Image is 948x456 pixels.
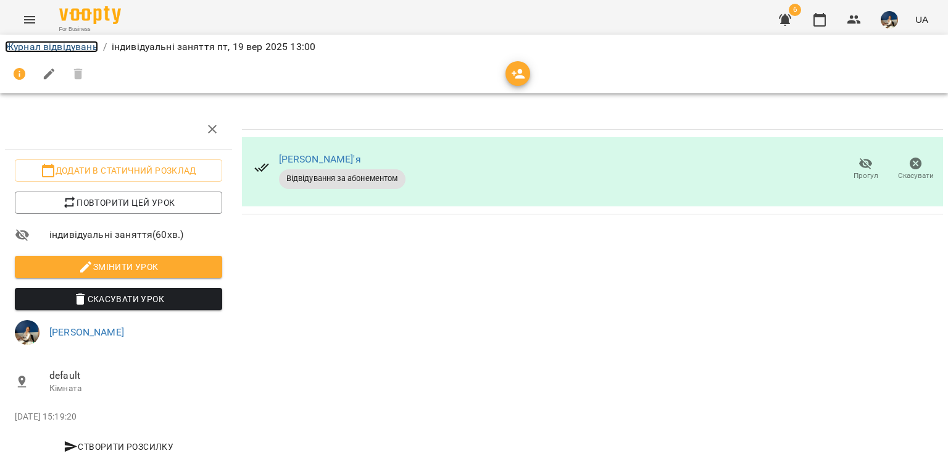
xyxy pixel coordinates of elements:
[915,13,928,26] span: UA
[103,40,107,54] li: /
[15,411,222,423] p: [DATE] 15:19:20
[15,288,222,310] button: Скасувати Урок
[15,320,39,345] img: 728131e120417835d086312ced40bd2d.jpg
[910,8,933,31] button: UA
[25,163,212,178] span: Додати в статичний розклад
[49,368,222,383] span: default
[59,6,121,24] img: Voopty Logo
[15,159,222,182] button: Додати в статичний розклад
[25,292,212,306] span: Скасувати Урок
[789,4,801,16] span: 6
[25,195,212,210] span: Повторити цей урок
[898,171,934,181] span: Скасувати
[5,41,98,53] a: Журнал відвідувань
[5,40,943,54] nav: breadcrumb
[854,171,878,181] span: Прогул
[891,152,941,187] button: Скасувати
[49,227,222,242] span: індивідуальні заняття ( 60 хв. )
[15,5,44,35] button: Menu
[881,11,898,28] img: 728131e120417835d086312ced40bd2d.jpg
[279,173,405,184] span: Відвідування за абонементом
[15,192,222,214] button: Повторити цей урок
[59,25,121,33] span: For Business
[841,152,891,187] button: Прогул
[112,40,315,54] p: індивідуальні заняття пт, 19 вер 2025 13:00
[49,326,124,338] a: [PERSON_NAME]
[25,260,212,274] span: Змінити урок
[15,256,222,278] button: Змінити урок
[49,382,222,395] p: Кімната
[20,439,217,454] span: Створити розсилку
[279,153,361,165] a: [PERSON_NAME]'я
